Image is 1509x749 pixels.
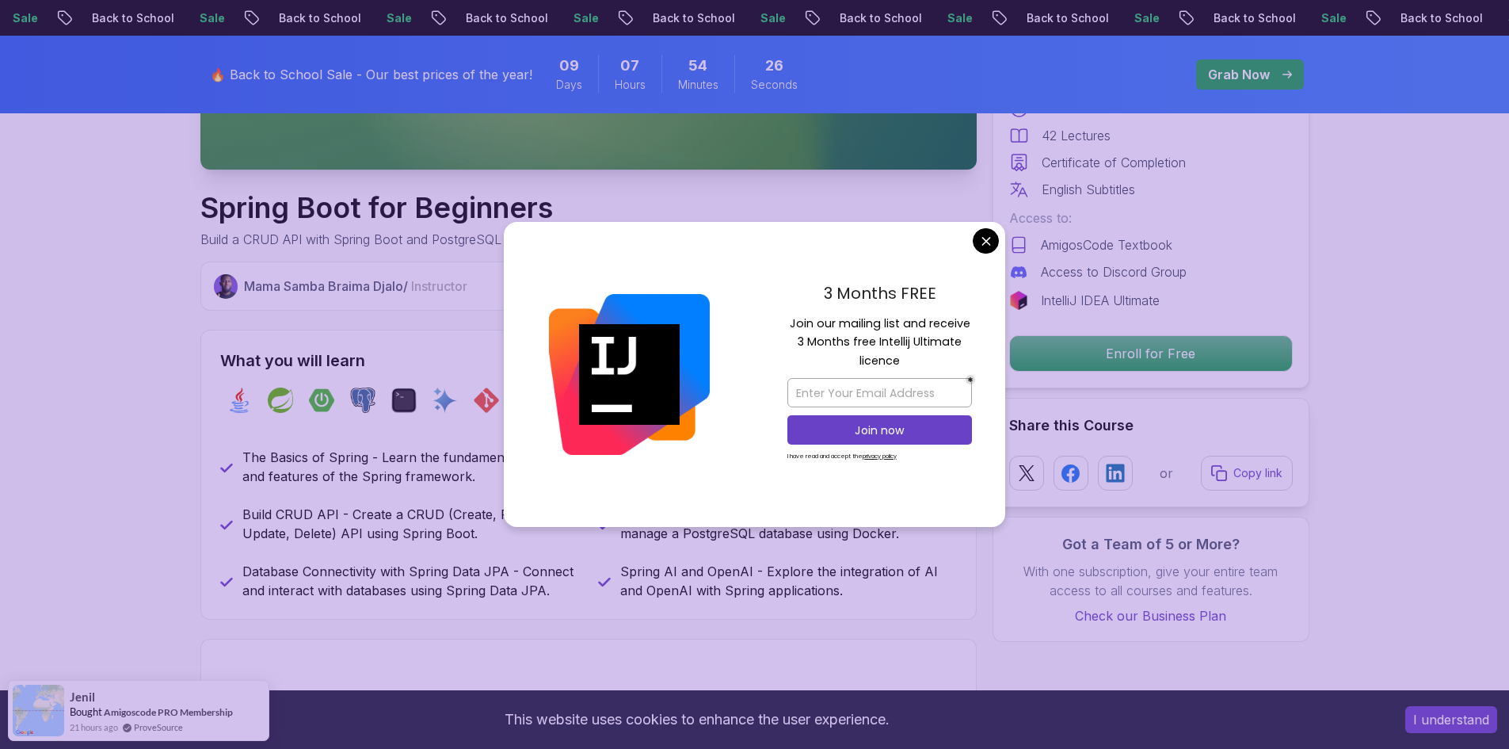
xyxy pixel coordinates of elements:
[615,77,646,93] span: Hours
[220,350,957,372] h2: What you will learn
[559,55,579,77] span: 9 Days
[474,388,499,413] img: git logo
[411,278,467,294] span: Instructor
[1405,706,1497,733] button: Accept cookies
[210,65,532,84] p: 🔥 Back to School Sale - Our best prices of the year!
[765,55,783,77] span: 26 Seconds
[104,706,233,718] a: Amigoscode PRO Membership
[13,685,64,736] img: provesource social proof notification image
[214,689,888,714] h2: Build Powerful Applications with Spring Boot
[1009,562,1293,600] p: With one subscription, give your entire team access to all courses and features.
[268,388,293,413] img: spring logo
[134,720,183,734] a: ProveSource
[443,10,551,26] p: Back to School
[620,562,957,600] p: Spring AI and OpenAI - Explore the integration of AI and OpenAI with Spring applications.
[1009,606,1293,625] a: Check our Business Plan
[242,505,579,543] p: Build CRUD API - Create a CRUD (Create, Read, Update, Delete) API using Spring Boot.
[70,720,118,734] span: 21 hours ago
[1191,10,1298,26] p: Back to School
[256,10,364,26] p: Back to School
[12,702,1381,737] div: This website uses cookies to enhance the user experience.
[69,10,177,26] p: Back to School
[1009,533,1293,556] h3: Got a Team of 5 or More?
[551,10,601,26] p: Sale
[70,705,102,718] span: Bought
[70,690,95,704] span: Jenil
[433,388,458,413] img: ai logo
[1041,262,1187,281] p: Access to Discord Group
[1298,10,1349,26] p: Sale
[242,448,579,486] p: The Basics of Spring - Learn the fundamental concepts and features of the Spring framework.
[1009,208,1293,227] p: Access to:
[817,10,924,26] p: Back to School
[350,388,375,413] img: postgres logo
[556,77,582,93] span: Days
[630,10,737,26] p: Back to School
[737,10,788,26] p: Sale
[1378,10,1485,26] p: Back to School
[1009,415,1293,437] h2: Share this Course
[751,77,798,93] span: Seconds
[1009,291,1028,310] img: jetbrains logo
[924,10,975,26] p: Sale
[1111,10,1162,26] p: Sale
[1201,456,1293,491] button: Copy link
[391,388,417,413] img: terminal logo
[244,277,467,296] p: Mama Samba Braima Djalo /
[678,77,718,93] span: Minutes
[1042,153,1186,172] p: Certificate of Completion
[1009,335,1293,372] button: Enroll for Free
[1042,180,1135,199] p: English Subtitles
[1010,336,1292,371] p: Enroll for Free
[1160,464,1173,483] p: or
[1042,126,1111,145] p: 42 Lectures
[364,10,414,26] p: Sale
[1041,291,1160,310] p: IntelliJ IDEA Ultimate
[620,55,639,77] span: 7 Hours
[1004,10,1111,26] p: Back to School
[227,388,252,413] img: java logo
[309,388,334,413] img: spring-boot logo
[200,192,772,224] h1: Spring Boot for Beginners
[1041,235,1172,254] p: AmigosCode Textbook
[177,10,227,26] p: Sale
[242,562,579,600] p: Database Connectivity with Spring Data JPA - Connect and interact with databases using Spring Dat...
[214,274,238,299] img: Nelson Djalo
[200,230,772,249] p: Build a CRUD API with Spring Boot and PostgreSQL database using Spring Data JPA and Spring AI
[1233,465,1282,481] p: Copy link
[1208,65,1270,84] p: Grab Now
[688,55,707,77] span: 54 Minutes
